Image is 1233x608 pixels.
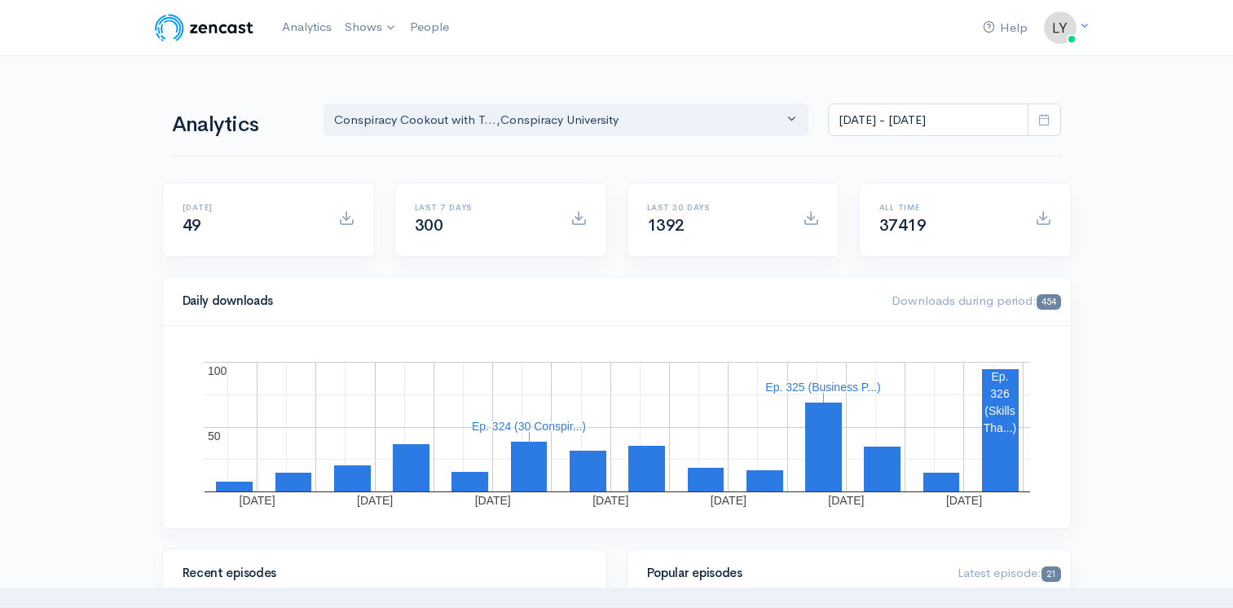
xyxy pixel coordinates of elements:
text: [DATE] [710,494,746,507]
h1: Analytics [172,113,304,137]
h4: Recent episodes [183,566,577,580]
span: Downloads during period: [892,293,1060,308]
text: 50 [208,430,221,443]
h6: Last 7 days [415,203,551,212]
span: 37419 [879,215,927,236]
span: 21 [1041,566,1060,582]
text: Tha...) [983,421,1015,434]
button: Conspiracy Cookout with T..., Conspiracy University [324,104,809,137]
text: [DATE] [828,494,864,507]
span: 49 [183,215,201,236]
h6: Last 30 days [647,203,783,212]
h4: Daily downloads [183,294,873,308]
span: 1392 [647,215,685,236]
text: [DATE] [239,494,275,507]
h6: [DATE] [183,203,319,212]
text: [DATE] [474,494,510,507]
text: Ep. [991,370,1008,383]
span: 454 [1037,294,1060,310]
text: [DATE] [945,494,981,507]
span: 300 [415,215,443,236]
a: People [403,10,456,45]
img: ... [1044,11,1077,44]
text: Ep. 324 (30 Conspir...) [471,420,585,433]
svg: A chart. [183,346,1051,509]
text: 100 [208,364,227,377]
text: [DATE] [357,494,393,507]
h4: Popular episodes [647,566,939,580]
div: Conspiracy Cookout with T... , Conspiracy University [334,111,784,130]
h6: All time [879,203,1015,212]
span: Latest episode: [958,565,1060,580]
text: [DATE] [592,494,628,507]
a: Shows [338,10,403,46]
a: Help [976,11,1034,46]
iframe: gist-messenger-bubble-iframe [1178,553,1217,592]
img: ZenCast Logo [152,11,256,44]
a: Analytics [275,10,338,45]
input: analytics date range selector [828,104,1028,137]
text: Ep. 325 (Business P...) [765,381,880,394]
